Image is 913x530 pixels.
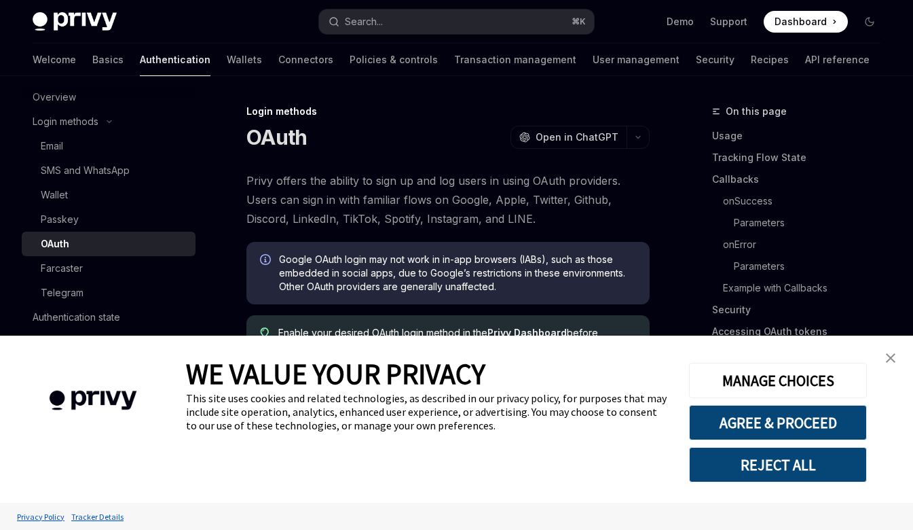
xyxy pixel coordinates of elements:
a: Parameters [712,255,891,277]
a: Tracking Flow State [712,147,891,169]
a: Support [710,15,747,29]
a: SMS and WhatsApp [22,158,195,183]
div: OAuth [41,236,69,252]
button: Open search [319,10,595,34]
a: Wallet [22,183,195,207]
a: Access tokens [22,330,195,354]
a: Dashboard [764,11,848,33]
a: Email [22,134,195,158]
div: Farcaster [41,260,83,277]
a: Connectors [278,43,333,76]
a: Authentication [140,43,210,76]
img: company logo [20,371,166,430]
div: This site uses cookies and related technologies, as described in our privacy policy, for purposes... [186,391,669,432]
a: onSuccess [712,190,891,212]
a: Tracker Details [68,505,127,529]
a: Welcome [33,43,76,76]
h1: OAuth [246,125,307,149]
span: Google OAuth login may not work in in-app browsers (IABs), such as those embedded in social apps,... [279,253,636,294]
a: onError [712,234,891,255]
a: Example with Callbacks [712,277,891,299]
a: Privy Dashboard [487,327,567,339]
div: Login methods [246,105,650,118]
a: close banner [877,344,904,372]
a: Telegram [22,281,195,305]
button: Toggle dark mode [859,11,880,33]
a: Parameters [712,212,891,234]
a: Recipes [751,43,789,76]
span: On this page [726,103,787,120]
a: Passkey [22,207,195,232]
a: Authentication state [22,305,195,330]
img: close banner [886,353,895,363]
span: Enable your desired OAuth login method in the before implementing this feature. [278,326,636,353]
button: MANAGE CHOICES [689,363,867,398]
div: Wallet [41,187,68,203]
a: Policies & controls [350,43,438,76]
a: Callbacks [712,169,891,190]
span: Dashboard [775,15,827,29]
div: Access tokens [33,334,98,350]
a: Transaction management [454,43,576,76]
div: Login methods [33,113,98,130]
a: Security [696,43,734,76]
a: Accessing OAuth tokens [712,321,891,342]
a: Demo [667,15,694,29]
a: Wallets [227,43,262,76]
span: WE VALUE YOUR PRIVACY [186,356,485,391]
span: Privy offers the ability to sign up and log users in using OAuth providers. Users can sign in wit... [246,171,650,228]
span: ⌘ K [572,16,586,27]
a: Usage [712,125,891,147]
a: Security [712,299,891,321]
a: User management [593,43,679,76]
img: dark logo [33,12,117,31]
div: Passkey [41,211,79,228]
div: SMS and WhatsApp [41,162,130,179]
button: Open in ChatGPT [510,126,627,149]
div: Telegram [41,285,83,301]
a: Basics [92,43,124,76]
a: API reference [805,43,870,76]
button: AGREE & PROCEED [689,405,867,440]
svg: Tip [260,328,269,340]
button: Toggle Login methods section [22,109,195,134]
a: Farcaster [22,256,195,281]
div: Authentication state [33,309,120,325]
svg: Info [260,254,274,268]
a: Privacy Policy [14,505,68,529]
div: Email [41,138,63,154]
div: Search... [345,14,383,30]
a: OAuth [22,232,195,256]
span: Open in ChatGPT [536,130,618,144]
button: REJECT ALL [689,447,867,482]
